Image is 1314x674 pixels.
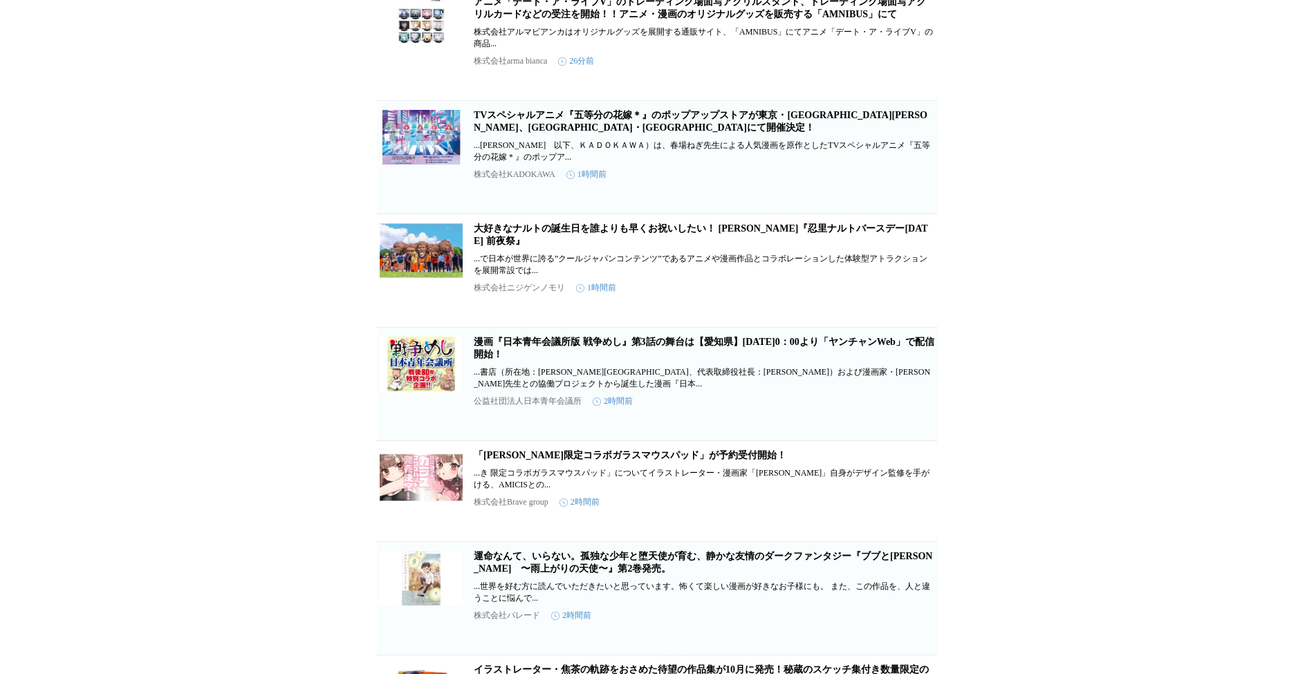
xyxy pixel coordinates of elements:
time: 2時間前 [551,610,591,621]
p: 株式会社KADOKAWA [474,169,555,180]
p: ...で日本が世界に誇る”クールジャパンコンテンツ”であるアニメや漫画作品とコラボレーションした体験型アトラクションを展開常設では... [474,253,934,277]
a: 「[PERSON_NAME]限定コラボガラスマウスパッド」が予約受付開始！ [474,450,786,460]
a: 漫画『日本青年会議所版 戦争めし』第3話の舞台は【愛知県】[DATE]0：00より「ヤンチャンWeb」で配信開始！ [474,337,934,359]
p: 株式会社アルマビアンカはオリジナルグッズを展開する通販サイト、「AMNIBUS」にてアニメ「デート・ア・ライブV」の商品... [474,26,934,50]
time: 1時間前 [566,169,607,180]
time: 26分前 [558,55,594,67]
p: ...世界を好む方に読んでいただきたいと思っています。怖くて楽しい漫画が好きなお子様にも。 また、この作品を、人と違うことに悩んで... [474,581,934,604]
img: 大好きなナルトの誕生日を誰よりも早くお祝いしたい！ ニジゲンノモリ『忍里ナルトバースデー2025 前夜祭』 [380,223,463,278]
time: 2時間前 [593,395,633,407]
a: TVスペシャルアニメ『五等分の花嫁＊』のポップアップストアが東京・[GEOGRAPHIC_DATA][PERSON_NAME]、[GEOGRAPHIC_DATA]・[GEOGRAPHIC_DAT... [474,110,927,133]
p: 株式会社arma bianca [474,55,547,67]
p: 株式会社Brave group [474,496,548,508]
p: 株式会社ニジゲンノモリ [474,282,565,294]
p: ...書店（所在地：[PERSON_NAME][GEOGRAPHIC_DATA]、代表取締役社長：[PERSON_NAME]）および漫画家・[PERSON_NAME]先生との協働プロジェクトから... [474,366,934,390]
time: 1時間前 [576,282,616,294]
a: 大好きなナルトの誕生日を誰よりも早くお祝いしたい！ [PERSON_NAME]『忍里ナルトバースデー[DATE] 前夜祭』 [474,223,928,246]
p: 株式会社パレード [474,610,540,621]
img: 漫画『日本青年会議所版 戦争めし』第3話の舞台は【愛知県】9/16（火）0：00より「ヤンチャンWeb」で配信開始！ [380,336,463,391]
a: 運命なんて、いらない。孤独な少年と堕天使が育む、静かな友情のダークファンタジー『ブブと[PERSON_NAME] 〜雨上がりの天使〜』第2巻発売。 [474,551,932,574]
p: ...き 限定コラボガラスマウスパッド」についてイラストレーター・漫画家「[PERSON_NAME]」自身がデザイン監修を手がける、AMICISとの... [474,467,934,491]
img: 「咲良ゆき限定コラボガラスマウスパッド」が予約受付開始！ [380,449,463,505]
time: 2時間前 [559,496,600,508]
p: ...[PERSON_NAME] 以下、ＫＡＤＯＫＡＷＡ）は、春場ねぎ先生による人気漫画を原作としたTVスペシャルアニメ『五等分の花嫁＊』のポップア... [474,140,934,163]
img: 運命なんて、いらない。孤独な少年と堕天使が育む、静かな友情のダークファンタジー『ブブとミシェル 〜雨上がりの天使〜』第2巻発売。 [380,550,463,606]
p: 公益社団法人日本青年会議所 [474,395,582,407]
img: TVスペシャルアニメ『五等分の花嫁＊』のポップアップストアが東京・SHIBUYA109渋谷店、大阪・SHIBUYA109阿倍野店にて開催決定！ [380,109,463,165]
